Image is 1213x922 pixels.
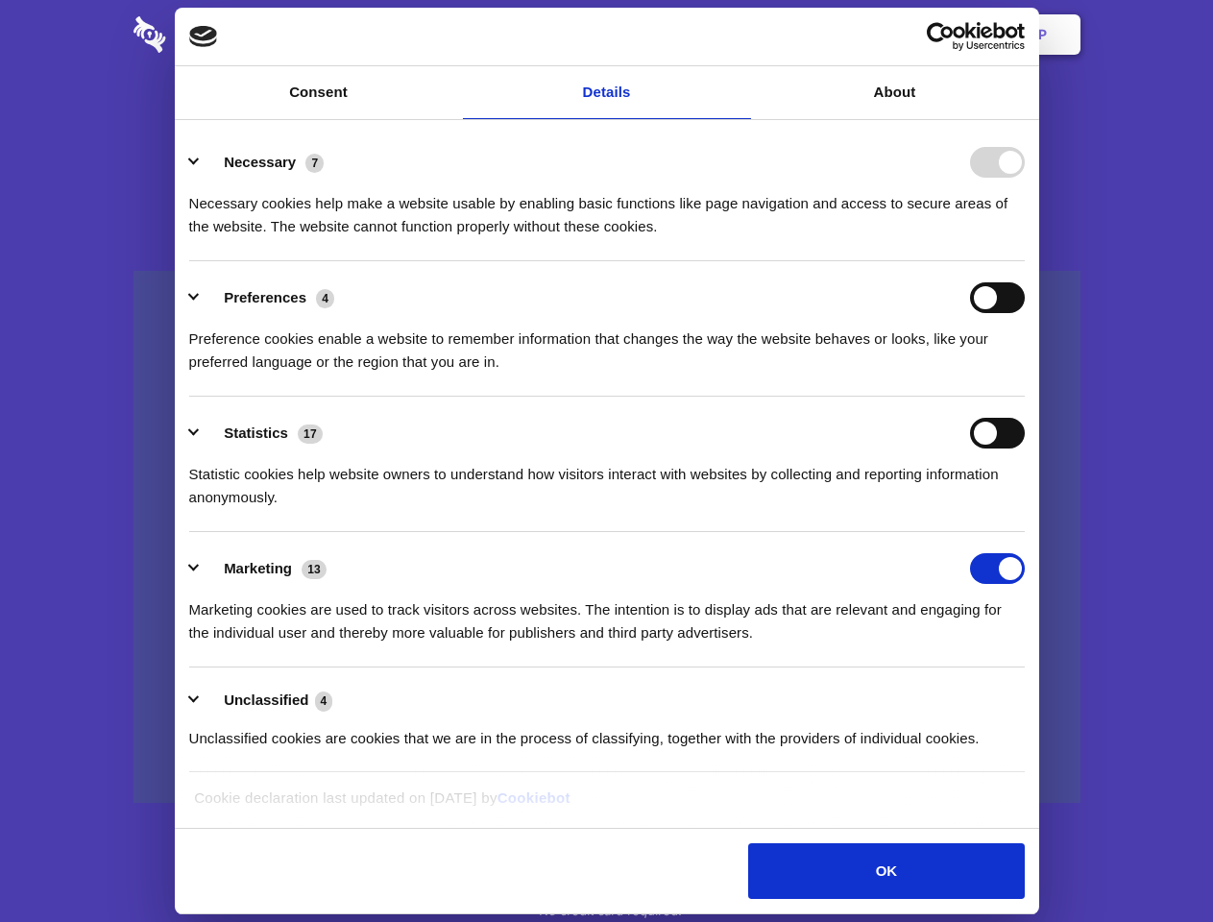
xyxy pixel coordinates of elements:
span: 17 [298,425,323,444]
button: OK [748,843,1024,899]
label: Statistics [224,425,288,441]
iframe: Drift Widget Chat Controller [1117,826,1190,899]
label: Preferences [224,289,306,305]
div: Cookie declaration last updated on [DATE] by [180,787,1033,824]
h4: Auto-redaction of sensitive data, encrypted data sharing and self-destructing private chats. Shar... [133,175,1080,238]
span: 4 [315,691,333,711]
h1: Eliminate Slack Data Loss. [133,86,1080,156]
span: 4 [316,289,334,308]
div: Marketing cookies are used to track visitors across websites. The intention is to display ads tha... [189,584,1025,644]
button: Marketing (13) [189,553,339,584]
a: About [751,66,1039,119]
button: Unclassified (4) [189,689,345,713]
a: Details [463,66,751,119]
div: Statistic cookies help website owners to understand how visitors interact with websites by collec... [189,449,1025,509]
label: Necessary [224,154,296,170]
button: Necessary (7) [189,147,336,178]
div: Unclassified cookies are cookies that we are in the process of classifying, together with the pro... [189,713,1025,750]
a: Cookiebot [497,789,570,806]
img: logo-wordmark-white-trans-d4663122ce5f474addd5e946df7df03e33cb6a1c49d2221995e7729f52c070b2.svg [133,16,298,53]
a: Usercentrics Cookiebot - opens in a new window [857,22,1025,51]
span: 13 [302,560,327,579]
img: logo [189,26,218,47]
button: Statistics (17) [189,418,335,449]
div: Preference cookies enable a website to remember information that changes the way the website beha... [189,313,1025,374]
a: Contact [779,5,867,64]
label: Marketing [224,560,292,576]
span: 7 [305,154,324,173]
div: Necessary cookies help make a website usable by enabling basic functions like page navigation and... [189,178,1025,238]
a: Pricing [564,5,647,64]
a: Consent [175,66,463,119]
button: Preferences (4) [189,282,347,313]
a: Login [871,5,955,64]
a: Wistia video thumbnail [133,271,1080,804]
